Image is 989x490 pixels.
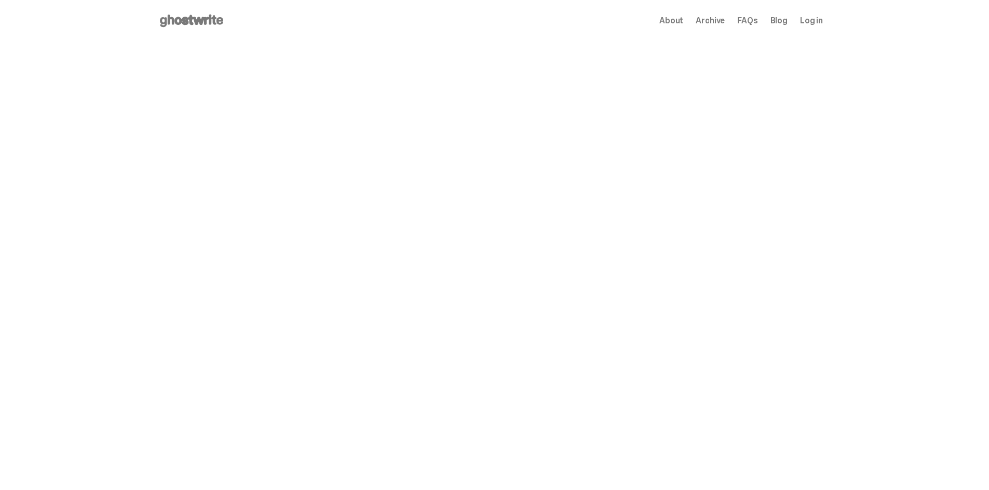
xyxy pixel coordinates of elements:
[659,17,683,25] a: About
[770,17,788,25] a: Blog
[800,17,823,25] a: Log in
[737,17,757,25] a: FAQs
[696,17,725,25] a: Archive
